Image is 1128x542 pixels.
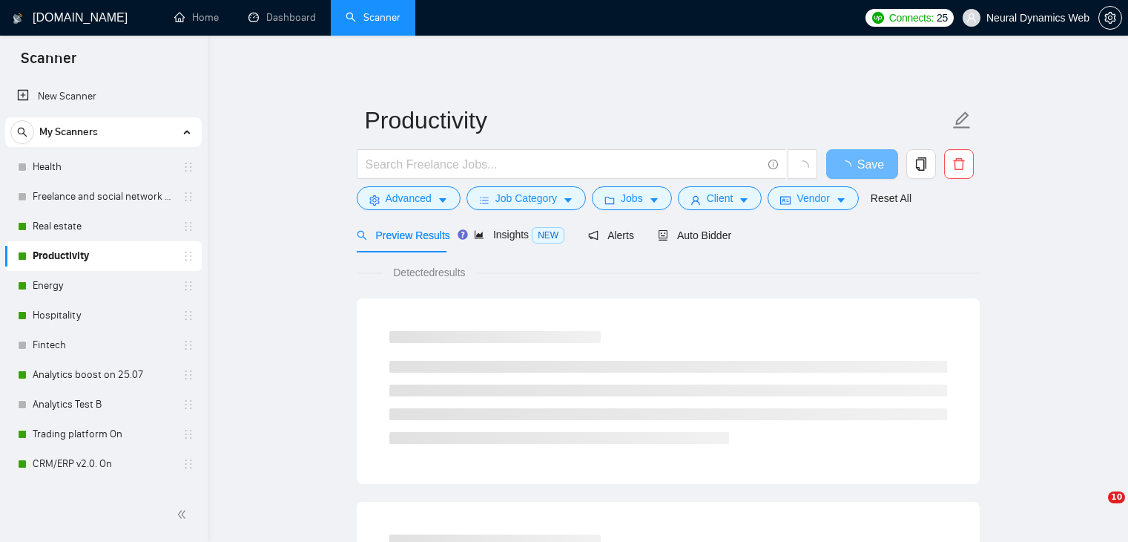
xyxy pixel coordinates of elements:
[346,11,400,24] a: searchScanner
[357,230,367,241] span: search
[9,48,88,79] span: Scanner
[945,157,973,171] span: delete
[33,330,174,360] a: Fintech
[174,11,219,24] a: homeHome
[39,117,98,147] span: My Scanners
[937,10,948,26] span: 25
[33,152,174,182] a: Health
[1078,492,1113,527] iframe: Intercom live chat
[966,13,977,23] span: user
[840,160,857,172] span: loading
[690,195,701,206] span: user
[11,127,33,137] span: search
[182,369,194,381] span: holder
[604,195,615,206] span: folder
[826,149,898,179] button: Save
[33,390,174,419] a: Analytics Test B
[678,186,762,210] button: userClientcaret-down
[739,195,749,206] span: caret-down
[563,195,573,206] span: caret-down
[5,82,202,111] li: New Scanner
[857,155,884,174] span: Save
[182,250,194,262] span: holder
[872,12,884,24] img: upwork-logo.png
[182,221,194,232] span: holder
[182,399,194,411] span: holder
[1098,12,1122,24] a: setting
[707,190,733,206] span: Client
[456,228,469,241] div: Tooltip anchor
[33,271,174,301] a: Energy
[871,190,911,206] a: Reset All
[768,160,778,169] span: info-circle
[33,241,174,271] a: Productivity
[33,479,174,509] a: CRM/ERP v2.0. Test B Off
[33,419,174,449] a: Trading platform On
[532,227,564,244] span: NEW
[177,507,191,522] span: double-left
[182,161,194,173] span: holder
[768,186,858,210] button: idcardVendorcaret-down
[366,155,762,174] input: Search Freelance Jobs...
[357,186,461,210] button: settingAdvancedcaret-down
[592,186,672,210] button: folderJobscaret-down
[33,212,174,241] a: Real estate
[889,10,934,26] span: Connects:
[33,360,174,390] a: Analytics boost on 25.07
[386,190,432,206] span: Advanced
[836,195,846,206] span: caret-down
[33,182,174,212] a: Freelance and social network (change includes)
[182,428,194,440] span: holder
[621,190,643,206] span: Jobs
[658,229,731,241] span: Auto Bidder
[13,7,23,30] img: logo
[906,149,936,179] button: copy
[182,280,194,292] span: holder
[495,190,557,206] span: Job Category
[182,458,194,470] span: holder
[33,301,174,330] a: Hospitality
[17,82,190,111] a: New Scanner
[649,195,659,206] span: caret-down
[796,160,809,174] span: loading
[907,157,935,171] span: copy
[796,190,829,206] span: Vendor
[33,449,174,479] a: CRM/ERP v2.0. On
[944,149,974,179] button: delete
[182,339,194,351] span: holder
[383,264,475,281] span: Detected results
[438,195,448,206] span: caret-down
[474,229,484,240] span: area-chart
[780,195,791,206] span: idcard
[357,229,450,241] span: Preview Results
[474,229,564,241] span: Insights
[182,191,194,203] span: holder
[10,120,34,144] button: search
[658,230,668,241] span: robot
[1108,492,1125,503] span: 10
[479,195,489,206] span: bars
[248,11,316,24] a: dashboardDashboard
[466,186,586,210] button: barsJob Categorycaret-down
[1098,6,1122,30] button: setting
[952,111,972,130] span: edit
[588,229,634,241] span: Alerts
[369,195,380,206] span: setting
[365,102,949,139] input: Scanner name...
[588,230,598,241] span: notification
[182,310,194,321] span: holder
